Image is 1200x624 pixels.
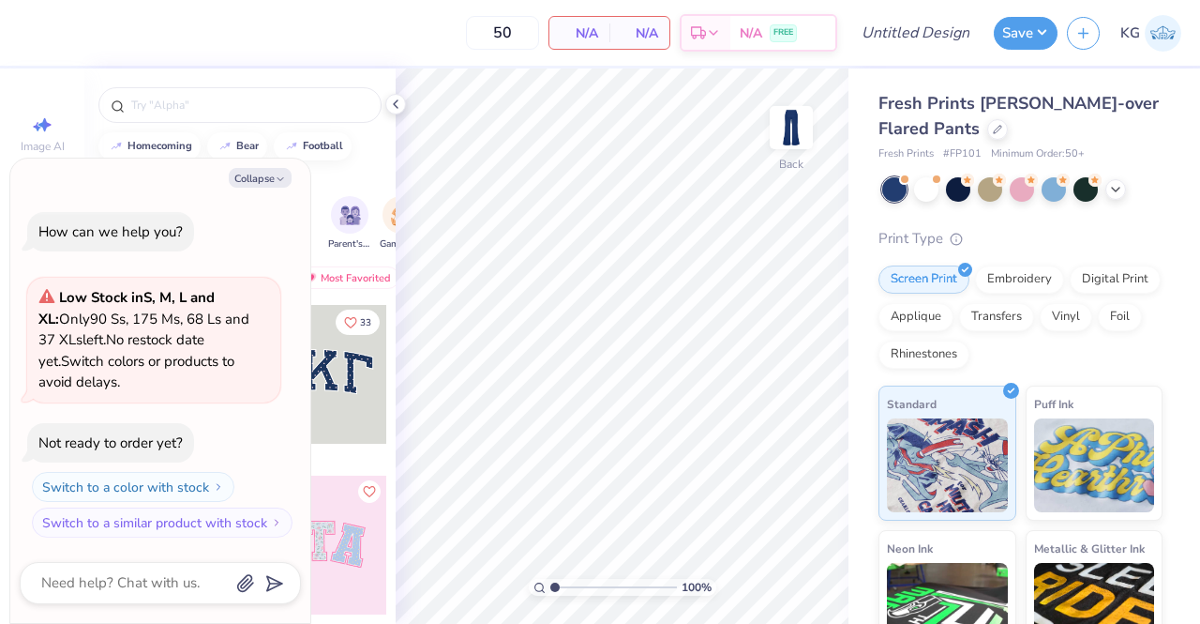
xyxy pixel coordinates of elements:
img: Switch to a color with stock [213,481,224,493]
span: Standard [887,394,937,414]
div: Back [779,156,803,173]
div: filter for Game Day [380,196,423,251]
img: Back [772,109,810,146]
div: Transfers [959,303,1034,331]
img: trend_line.gif [217,141,232,152]
div: bear [236,141,259,151]
img: Standard [887,419,1008,512]
span: Parent's Weekend [328,237,371,251]
button: filter button [380,196,423,251]
div: football [303,141,343,151]
span: KG [1120,23,1140,44]
input: Untitled Design [847,14,984,52]
span: Game Day [380,237,423,251]
input: – – [466,16,539,50]
button: football [274,132,352,160]
div: Vinyl [1040,303,1092,331]
img: Katherine Garcia [1145,15,1181,52]
span: N/A [740,23,762,43]
button: Save [994,17,1057,50]
img: trend_line.gif [109,141,124,152]
span: Metallic & Glitter Ink [1034,539,1145,558]
span: 33 [360,318,371,327]
img: Game Day Image [391,205,412,226]
div: Not ready to order yet? [38,434,183,452]
img: Puff Ink [1034,419,1155,512]
button: filter button [328,196,371,251]
button: bear [207,132,267,160]
input: Try "Alpha" [129,96,369,114]
span: Minimum Order: 50 + [991,146,1085,162]
div: Applique [878,303,953,331]
span: Puff Ink [1034,394,1073,414]
span: Fresh Prints [PERSON_NAME]-over Flared Pants [878,92,1159,140]
div: Most Favorited [293,266,399,289]
div: filter for Parent's Weekend [328,196,371,251]
span: N/A [621,23,658,43]
span: Only 90 Ss, 175 Ms, 68 Ls and 37 XLs left. Switch colors or products to avoid delays. [38,288,249,391]
button: Like [336,310,380,335]
span: Image AI [21,139,65,154]
div: Print Type [878,228,1162,250]
span: # FP101 [943,146,982,162]
div: Rhinestones [878,341,969,369]
button: Collapse [229,168,292,188]
button: homecoming [98,132,201,160]
span: N/A [561,23,598,43]
img: Switch to a similar product with stock [271,517,282,528]
button: Like [358,480,381,503]
img: trend_line.gif [284,141,299,152]
button: Switch to a color with stock [32,472,234,502]
span: FREE [773,26,793,39]
div: Screen Print [878,266,969,294]
a: KG [1120,15,1181,52]
span: No restock date yet. [38,330,204,371]
div: Digital Print [1070,266,1161,294]
span: Fresh Prints [878,146,934,162]
div: Embroidery [975,266,1064,294]
span: 100 % [682,579,712,596]
span: Neon Ink [887,539,933,558]
button: Switch to a similar product with stock [32,508,292,538]
strong: Low Stock in S, M, L and XL : [38,288,215,328]
div: homecoming [127,141,192,151]
div: Foil [1098,303,1142,331]
img: Parent's Weekend Image [339,205,361,226]
div: How can we help you? [38,222,183,241]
